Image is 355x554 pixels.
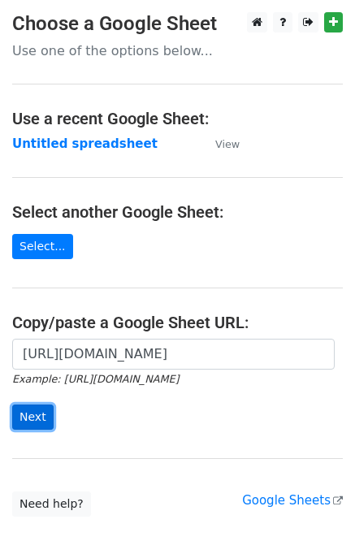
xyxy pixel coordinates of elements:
small: View [215,138,240,150]
a: Google Sheets [242,493,343,508]
h3: Choose a Google Sheet [12,12,343,36]
small: Example: [URL][DOMAIN_NAME] [12,373,179,385]
a: Select... [12,234,73,259]
a: Need help? [12,491,91,517]
h4: Select another Google Sheet: [12,202,343,222]
input: Next [12,405,54,430]
a: View [199,136,240,151]
h4: Use a recent Google Sheet: [12,109,343,128]
a: Untitled spreadsheet [12,136,158,151]
h4: Copy/paste a Google Sheet URL: [12,313,343,332]
input: Paste your Google Sheet URL here [12,339,335,370]
iframe: Chat Widget [274,476,355,554]
p: Use one of the options below... [12,42,343,59]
